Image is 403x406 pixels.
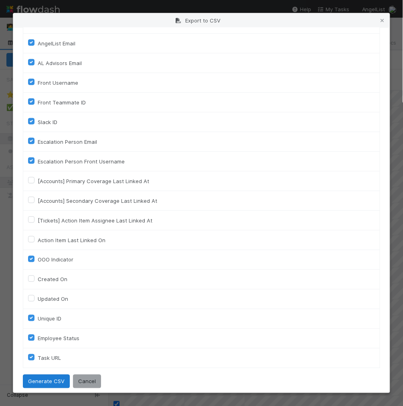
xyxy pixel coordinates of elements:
label: Action Item Last Linked On [38,235,105,245]
label: [Tickets] Action Item Assignee Last Linked At [38,216,152,225]
label: OOO Indicator [38,255,73,265]
label: Slack ID [38,117,57,127]
label: Updated On [38,294,68,304]
label: Task URL [38,353,61,363]
button: Cancel [73,375,101,388]
label: [Accounts] Primary Coverage Last Linked At [38,176,149,186]
label: Escalation Person Front Username [38,157,125,166]
label: AngelList Email [38,39,75,48]
label: Created On [38,275,67,284]
label: AL Advisors Email [38,58,82,68]
label: Front Username [38,78,78,88]
label: Unique ID [38,314,61,324]
label: Escalation Person Email [38,137,97,147]
div: Export to CSV [13,13,390,28]
label: Front Teammate ID [38,98,86,107]
label: Employee Status [38,334,79,343]
label: [Accounts] Secondary Coverage Last Linked At [38,196,157,206]
button: Generate CSV [23,375,70,388]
